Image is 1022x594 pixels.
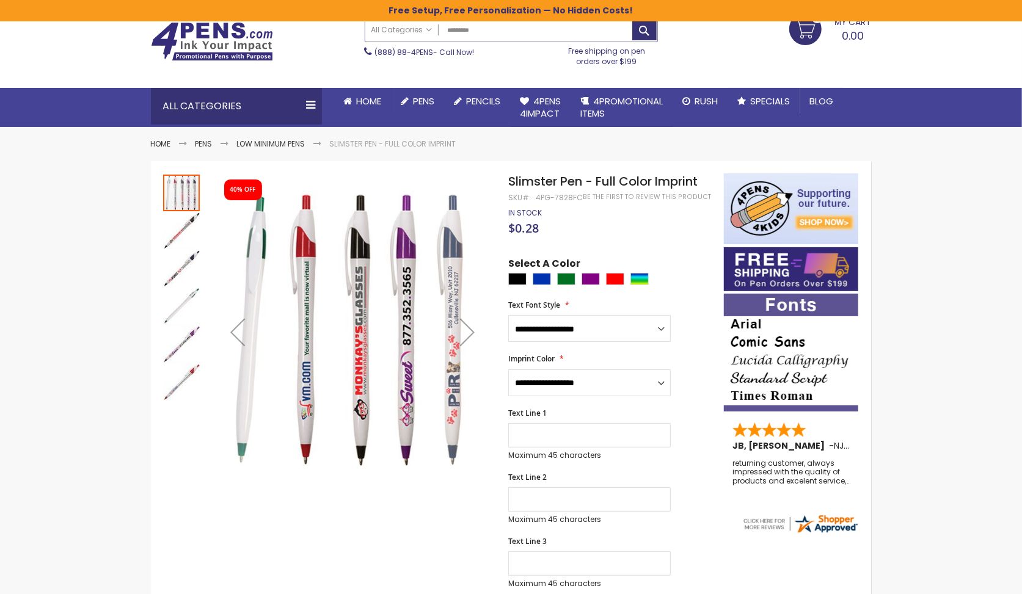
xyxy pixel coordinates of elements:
[163,212,200,249] img: Slimster Pen - Full Color Imprint
[800,88,844,115] a: Blog
[921,561,1022,594] iframe: Reseñas de Clientes en Google
[414,95,435,107] span: Pens
[606,273,624,285] div: Red
[508,220,539,236] span: $0.28
[630,273,649,285] div: Assorted
[508,257,580,273] span: Select A Color
[357,95,382,107] span: Home
[330,139,456,149] li: Slimster Pen - Full Color Imprint
[536,193,583,203] div: 4PG-7828FC
[163,287,201,325] div: Slimster Pen - Full Color Imprint
[582,273,600,285] div: Purple
[508,579,671,589] p: Maximum 45 characters
[163,326,200,363] img: Slimster Pen - Full Color Imprint
[742,513,859,535] img: 4pens.com widget logo
[508,208,542,218] div: Availability
[508,536,547,546] span: Text Line 3
[163,288,200,325] img: Slimster Pen - Full Color Imprint
[371,25,433,35] span: All Categories
[237,139,305,149] a: Low Minimum Pens
[163,250,200,287] img: Slimster Pen - Full Color Imprint
[508,273,527,285] div: Black
[724,247,858,291] img: Free shipping on orders over $199
[445,88,511,115] a: Pencils
[732,440,829,452] span: JB, [PERSON_NAME]
[163,363,200,400] div: Slimster Pen - Full Color Imprint
[163,325,201,363] div: Slimster Pen - Full Color Imprint
[392,88,445,115] a: Pens
[467,95,501,107] span: Pencils
[508,472,547,482] span: Text Line 2
[508,173,698,190] span: Slimster Pen - Full Color Imprint
[732,459,851,485] div: returning customer, always impressed with the quality of products and excelent service, will retu...
[571,88,673,128] a: 4PROMOTIONALITEMS
[151,88,322,125] div: All Categories
[334,88,392,115] a: Home
[695,95,718,107] span: Rush
[829,440,935,452] span: - ,
[508,451,671,460] p: Maximum 45 characters
[508,192,531,203] strong: SKU
[724,294,858,411] img: font-personalization-examples
[533,273,551,285] div: Blue
[810,95,834,107] span: Blog
[195,139,213,149] a: Pens
[163,211,201,249] div: Slimster Pen - Full Color Imprint
[151,22,273,61] img: 4Pens Custom Pens and Promotional Products
[375,47,475,57] span: - Call Now!
[151,139,171,149] a: Home
[163,249,201,287] div: Slimster Pen - Full Color Imprint
[508,300,560,310] span: Text Font Style
[555,42,658,66] div: Free shipping on pen orders over $199
[583,192,711,201] a: Be the first to review this product
[834,440,849,452] span: NJ
[443,173,492,490] div: Next
[520,95,561,120] span: 4Pens 4impact
[213,173,262,490] div: Previous
[842,28,864,43] span: 0.00
[365,20,439,40] a: All Categories
[728,88,800,115] a: Specials
[742,527,859,537] a: 4pens.com certificate URL
[511,88,571,128] a: 4Pens4impact
[673,88,728,115] a: Rush
[789,13,872,43] a: 0.00 0
[163,173,201,211] div: Slimster Pen - Full Color Imprint
[375,47,434,57] a: (888) 88-4PENS
[751,95,790,107] span: Specials
[213,191,492,470] img: Slimster Pen - Full Color Imprint
[508,515,671,524] p: Maximum 45 characters
[724,173,858,244] img: 4pens 4 kids
[508,208,542,218] span: In stock
[508,353,555,364] span: Imprint Color
[508,408,547,418] span: Text Line 1
[557,273,575,285] div: Green
[581,95,663,120] span: 4PROMOTIONAL ITEMS
[163,364,200,400] img: Slimster Pen - Full Color Imprint
[230,186,256,194] div: 40% OFF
